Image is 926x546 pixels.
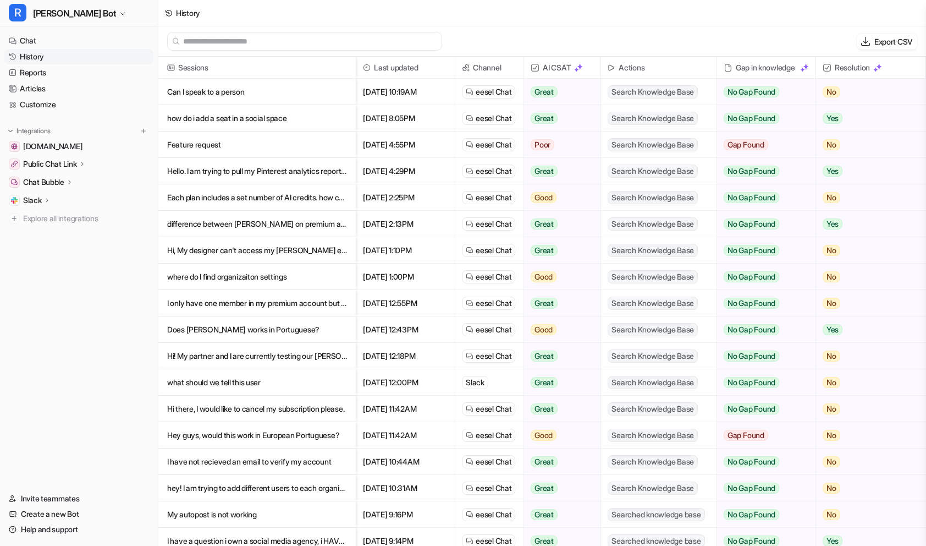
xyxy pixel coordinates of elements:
span: Great [531,483,558,494]
span: Last updated [361,57,450,79]
button: No [816,396,917,422]
button: Yes [816,316,917,343]
button: Gap Found [717,132,807,158]
button: Great [524,396,594,422]
span: No Gap Found [724,219,779,230]
button: Export CSV [857,34,917,50]
span: [DATE] 1:00PM [361,264,450,290]
span: eesel Chat [476,430,511,441]
span: eesel Chat [476,219,511,230]
p: what should we tell this user [167,369,347,396]
img: eeselChat [466,220,473,228]
a: eesel Chat [466,192,511,203]
span: Gap Found [724,430,768,441]
span: Search Knowledge Base [608,455,698,468]
button: No Gap Found [717,369,807,396]
span: Search Knowledge Base [608,217,698,231]
button: No [816,79,917,105]
a: eesel Chat [466,351,511,362]
a: Help and support [4,522,153,537]
button: No [816,290,917,316]
button: No [816,475,917,501]
button: No Gap Found [717,290,807,316]
p: Hello. I am trying to pull my Pinterest analytics report from my [PERSON_NAME] analytics dashboar... [167,158,347,184]
a: eesel Chat [466,245,511,256]
span: [DOMAIN_NAME] [23,141,82,152]
span: [DATE] 2:25PM [361,184,450,211]
span: Search Knowledge Base [608,323,698,336]
span: eesel Chat [476,324,511,335]
p: Hi there, I would like to cancel my subscription please. [167,396,347,422]
span: Great [531,219,558,230]
p: Hey guys, would this work in European Portuguese? [167,422,347,449]
button: No Gap Found [717,211,807,237]
span: No Gap Found [724,166,779,177]
button: No Gap Found [717,184,807,211]
button: No Gap Found [717,396,807,422]
button: Great [524,79,594,105]
button: No Gap Found [717,79,807,105]
img: Slack [11,197,18,204]
span: No [823,403,840,414]
span: Search Knowledge Base [608,112,698,125]
a: Explore all integrations [4,211,153,226]
span: Search Knowledge Base [608,85,698,99]
span: [DATE] 8:05PM [361,105,450,132]
span: [DATE] 4:29PM [361,158,450,184]
button: No [816,237,917,264]
a: eesel Chat [466,298,511,309]
span: Search Knowledge Base [608,350,698,363]
img: eeselChat [466,114,473,122]
span: [DATE] 11:42AM [361,422,450,449]
a: eesel Chat [466,430,511,441]
span: R [9,4,26,21]
a: Reports [4,65,153,80]
button: Great [524,369,594,396]
span: Great [531,403,558,414]
img: eeselChat [466,141,473,149]
span: [DATE] 12:00PM [361,369,450,396]
p: I have not recieved an email to verify my account [167,449,347,475]
p: Public Chat Link [23,159,77,170]
img: eeselChat [466,273,473,281]
div: History [176,7,200,19]
button: Great [524,237,594,264]
a: History [4,49,153,64]
span: No [823,483,840,494]
span: eesel Chat [476,166,511,177]
p: Export CSV [874,36,913,47]
span: Search Knowledge Base [608,270,698,283]
button: No [816,449,917,475]
a: Customize [4,97,153,112]
p: Each plan includes a set number of AI credits. how can i mesure that? [167,184,347,211]
button: No [816,132,917,158]
a: eesel Chat [466,483,511,494]
span: eesel Chat [476,483,511,494]
a: Invite teammates [4,491,153,506]
button: No Gap Found [717,475,807,501]
span: [DATE] 10:19AM [361,79,450,105]
button: Good [524,264,594,290]
span: eesel Chat [476,86,511,97]
img: eeselChat [466,247,473,254]
span: Search Knowledge Base [608,376,698,389]
a: eesel Chat [466,324,511,335]
span: Resolution [820,57,921,79]
span: eesel Chat [476,139,511,150]
span: Poor [531,139,554,150]
span: eesel Chat [476,403,511,414]
span: No [823,509,840,520]
a: eesel Chat [466,403,511,414]
span: Great [531,86,558,97]
span: Yes [823,113,842,124]
button: Poor [524,132,594,158]
span: No Gap Found [724,377,779,388]
span: [DATE] 2:13PM [361,211,450,237]
p: Chat Bubble [23,177,64,188]
span: Search Knowledge Base [608,297,698,310]
button: No Gap Found [717,264,807,290]
p: Slack [23,195,42,206]
span: [DATE] 9:16PM [361,501,450,528]
span: No Gap Found [724,298,779,309]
